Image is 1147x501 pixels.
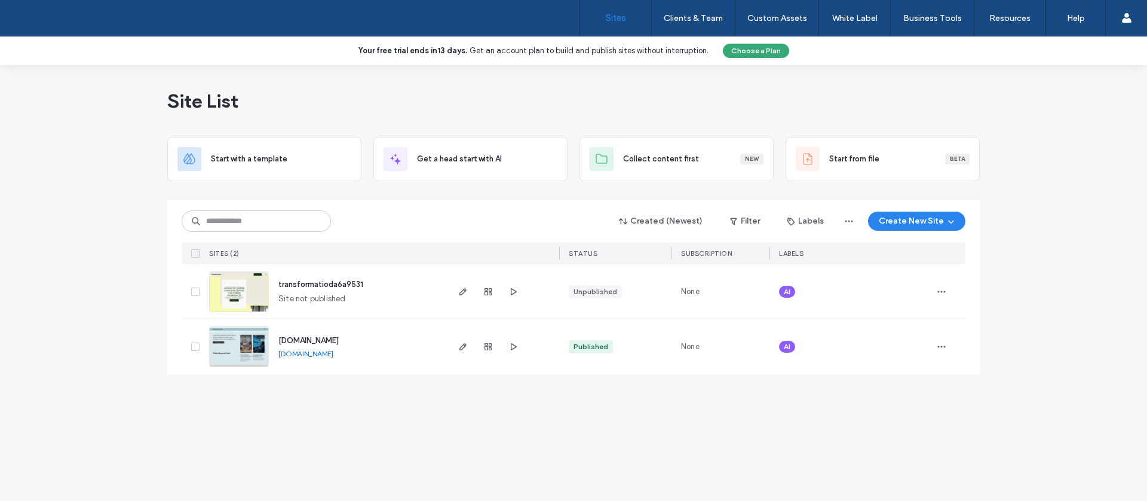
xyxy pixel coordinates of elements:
a: [DOMAIN_NAME] [278,349,333,358]
div: Start with a template [167,137,361,181]
div: Unpublished [573,286,617,297]
div: Get a head start with AI [373,137,568,181]
a: [DOMAIN_NAME] [278,336,339,345]
button: Created (Newest) [609,212,713,231]
label: Sites [606,13,626,23]
div: Collect content firstNew [579,137,774,181]
span: Start with a template [211,153,287,165]
label: Help [1067,13,1085,23]
label: Business Tools [903,13,962,23]
b: 13 days [437,46,465,55]
span: Start from file [829,153,879,165]
span: Site not published [278,293,346,305]
span: AI [784,286,790,297]
label: Resources [989,13,1031,23]
span: Get a head start with AI [417,153,502,165]
span: Collect content first [623,153,699,165]
button: Choose a Plan [723,44,789,58]
span: SITES (2) [209,249,240,258]
span: Get an account plan to build and publish sites without interruption. [470,46,709,55]
label: Custom Assets [747,13,807,23]
div: Published [573,341,608,352]
b: Your free trial ends in . [358,46,467,55]
button: Filter [718,212,772,231]
span: None [681,341,700,353]
span: SUBSCRIPTION [681,249,732,258]
span: None [681,286,700,298]
span: AI [784,341,790,352]
span: Site List [167,89,238,113]
button: Create New Site [868,212,965,231]
span: LABELS [779,249,803,258]
label: White Label [832,13,878,23]
div: New [740,154,763,164]
button: Labels [777,212,835,231]
a: transformatioda6a9531 [278,280,363,289]
div: Start from fileBeta [786,137,980,181]
span: STATUS [569,249,597,258]
label: Clients & Team [664,13,723,23]
div: Beta [945,154,970,164]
